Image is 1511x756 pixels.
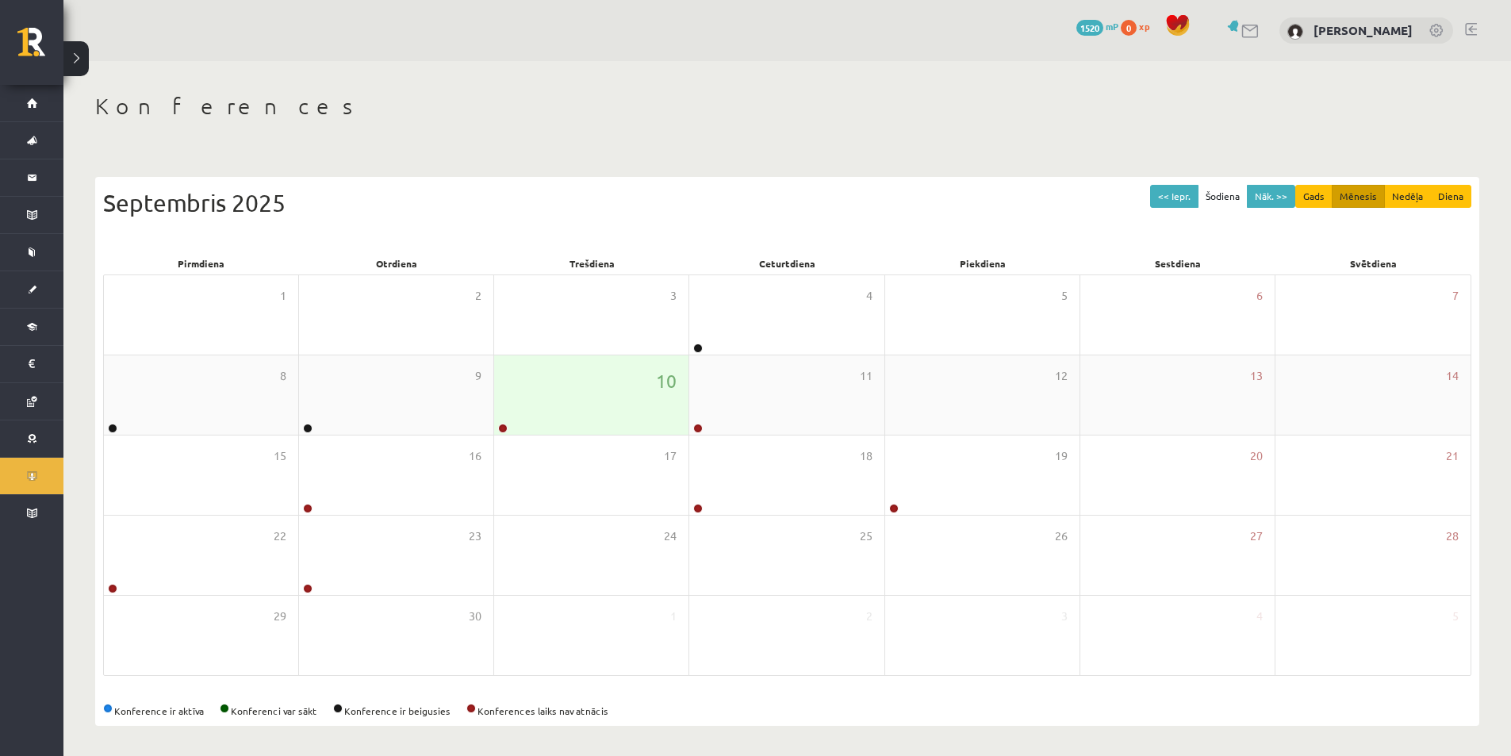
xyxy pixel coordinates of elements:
[494,252,689,274] div: Trešdiena
[1076,20,1118,33] a: 1520 mP
[1430,185,1471,208] button: Diena
[1452,608,1459,625] span: 5
[103,252,298,274] div: Pirmdiena
[469,608,481,625] span: 30
[885,252,1080,274] div: Piekdiena
[1384,185,1431,208] button: Nedēļa
[1287,24,1303,40] img: Tamāra Māra Rīdere
[274,608,286,625] span: 29
[103,185,1471,221] div: Septembris 2025
[274,528,286,545] span: 22
[1250,528,1263,545] span: 27
[1452,287,1459,305] span: 7
[298,252,493,274] div: Otrdiena
[670,608,677,625] span: 1
[1106,20,1118,33] span: mP
[866,287,872,305] span: 4
[475,287,481,305] span: 2
[1061,608,1068,625] span: 3
[1121,20,1157,33] a: 0 xp
[1198,185,1248,208] button: Šodiena
[656,367,677,394] span: 10
[1332,185,1385,208] button: Mēnesis
[274,447,286,465] span: 15
[1150,185,1198,208] button: << Iepr.
[1080,252,1275,274] div: Sestdiena
[469,447,481,465] span: 16
[1446,528,1459,545] span: 28
[469,528,481,545] span: 23
[860,447,872,465] span: 18
[860,367,872,385] span: 11
[866,608,872,625] span: 2
[664,528,677,545] span: 24
[95,93,1479,120] h1: Konferences
[670,287,677,305] span: 3
[103,704,1471,718] div: Konference ir aktīva Konferenci var sākt Konference ir beigusies Konferences laiks nav atnācis
[1121,20,1137,36] span: 0
[1446,447,1459,465] span: 21
[1276,252,1471,274] div: Svētdiena
[280,287,286,305] span: 1
[1055,367,1068,385] span: 12
[664,447,677,465] span: 17
[1055,447,1068,465] span: 19
[689,252,884,274] div: Ceturtdiena
[1139,20,1149,33] span: xp
[1256,608,1263,625] span: 4
[1295,185,1333,208] button: Gads
[1250,447,1263,465] span: 20
[1313,22,1413,38] a: [PERSON_NAME]
[1446,367,1459,385] span: 14
[860,528,872,545] span: 25
[1076,20,1103,36] span: 1520
[1250,367,1263,385] span: 13
[1061,287,1068,305] span: 5
[1055,528,1068,545] span: 26
[1256,287,1263,305] span: 6
[280,367,286,385] span: 8
[1247,185,1295,208] button: Nāk. >>
[17,28,63,67] a: Rīgas 1. Tālmācības vidusskola
[475,367,481,385] span: 9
